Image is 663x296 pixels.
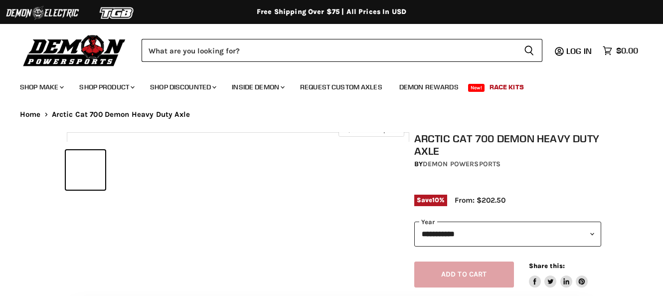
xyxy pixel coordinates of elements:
[52,110,190,119] span: Arctic Cat 700 Demon Heavy Duty Axle
[432,196,439,204] span: 10
[468,84,485,92] span: New!
[562,46,598,55] a: Log in
[80,3,155,22] img: TGB Logo 2
[293,77,390,97] a: Request Custom Axles
[616,46,638,55] span: $0.00
[423,160,500,168] a: Demon Powersports
[151,150,190,190] button: IMAGE thumbnail
[566,46,592,56] span: Log in
[12,77,70,97] a: Shop Make
[482,77,531,97] a: Race Kits
[414,159,601,170] div: by
[142,39,516,62] input: Search
[142,39,542,62] form: Product
[529,262,565,270] span: Share this:
[72,77,141,97] a: Shop Product
[143,77,222,97] a: Shop Discounted
[12,73,636,97] ul: Main menu
[529,262,588,288] aside: Share this:
[20,32,129,68] img: Demon Powersports
[343,126,399,133] span: Click to expand
[455,196,505,205] span: From: $202.50
[66,150,105,190] button: IMAGE thumbnail
[516,39,542,62] button: Search
[20,110,41,119] a: Home
[5,3,80,22] img: Demon Electric Logo 2
[414,195,447,206] span: Save %
[414,222,601,246] select: year
[224,77,291,97] a: Inside Demon
[598,43,643,58] a: $0.00
[108,150,148,190] button: IMAGE thumbnail
[414,132,601,157] h1: Arctic Cat 700 Demon Heavy Duty Axle
[392,77,466,97] a: Demon Rewards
